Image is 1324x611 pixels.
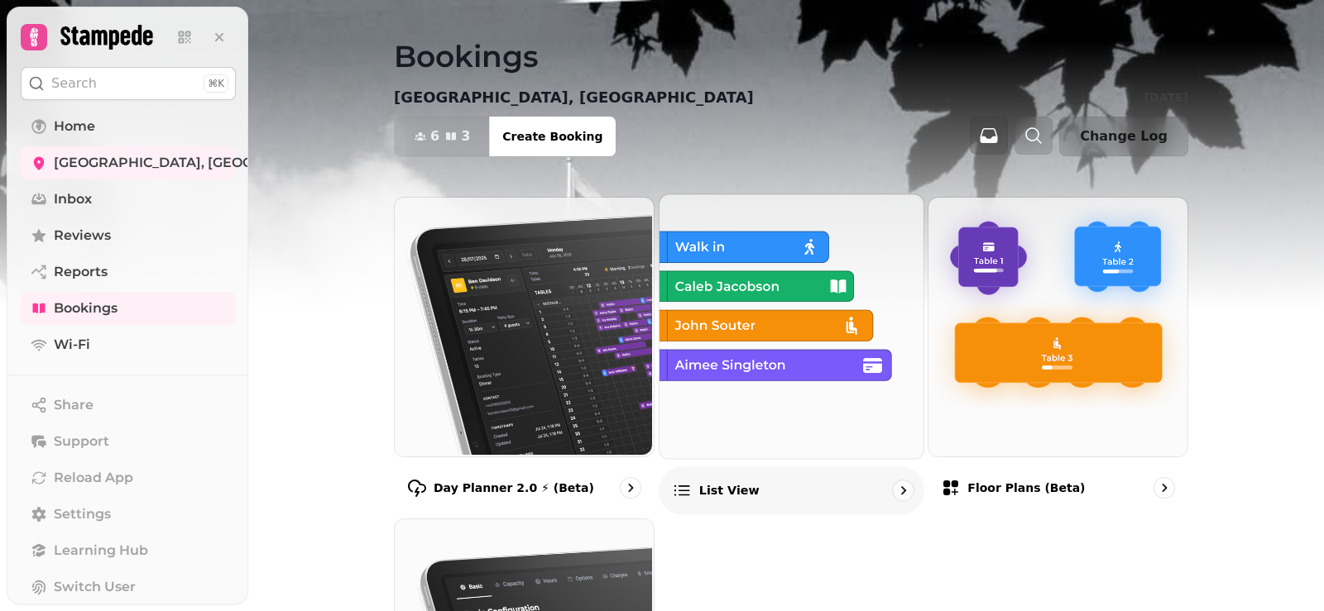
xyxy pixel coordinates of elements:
[51,74,97,93] p: Search
[21,183,236,216] a: Inbox
[394,86,754,109] p: [GEOGRAPHIC_DATA], [GEOGRAPHIC_DATA]
[21,219,236,252] a: Reviews
[54,298,118,318] span: Bookings
[430,130,439,143] span: 6
[657,193,921,456] img: List view
[698,482,759,499] p: List view
[21,389,236,422] button: Share
[461,130,470,143] span: 3
[54,153,355,173] span: [GEOGRAPHIC_DATA], [GEOGRAPHIC_DATA]
[21,146,236,179] a: [GEOGRAPHIC_DATA], [GEOGRAPHIC_DATA]
[434,480,594,496] p: Day Planner 2.0 ⚡ (Beta)
[54,262,108,282] span: Reports
[393,196,652,455] img: Day Planner 2.0 ⚡ (Beta)
[21,498,236,531] a: Settings
[21,255,236,289] a: Reports
[502,131,602,142] span: Create Booking
[54,577,136,597] span: Switch User
[54,468,133,488] span: Reload App
[21,67,236,100] button: Search⌘K
[1156,480,1173,496] svg: go to
[1144,89,1188,106] p: [DATE]
[54,432,109,451] span: Support
[21,570,236,604] button: Switch User
[54,189,92,209] span: Inbox
[54,504,111,524] span: Settings
[895,482,911,499] svg: go to
[622,480,639,496] svg: go to
[489,117,616,156] button: Create Booking
[1080,130,1168,143] span: Change Log
[659,193,924,514] a: List viewList view
[21,534,236,567] a: Learning Hub
[54,117,95,136] span: Home
[21,425,236,458] button: Support
[394,197,655,512] a: Day Planner 2.0 ⚡ (Beta)Day Planner 2.0 ⚡ (Beta)
[21,328,236,361] a: Wi-Fi
[54,395,94,415] span: Share
[21,292,236,325] a: Bookings
[21,110,236,143] a: Home
[21,461,236,494] button: Reload App
[54,541,148,561] span: Learning Hub
[54,226,111,246] span: Reviews
[928,197,1188,512] a: Floor Plans (beta)Floor Plans (beta)
[204,74,228,93] div: ⌘K
[395,117,490,156] button: 63
[927,196,1186,455] img: Floor Plans (beta)
[54,335,90,355] span: Wi-Fi
[1059,117,1188,156] button: Change Log
[967,480,1085,496] p: Floor Plans (beta)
